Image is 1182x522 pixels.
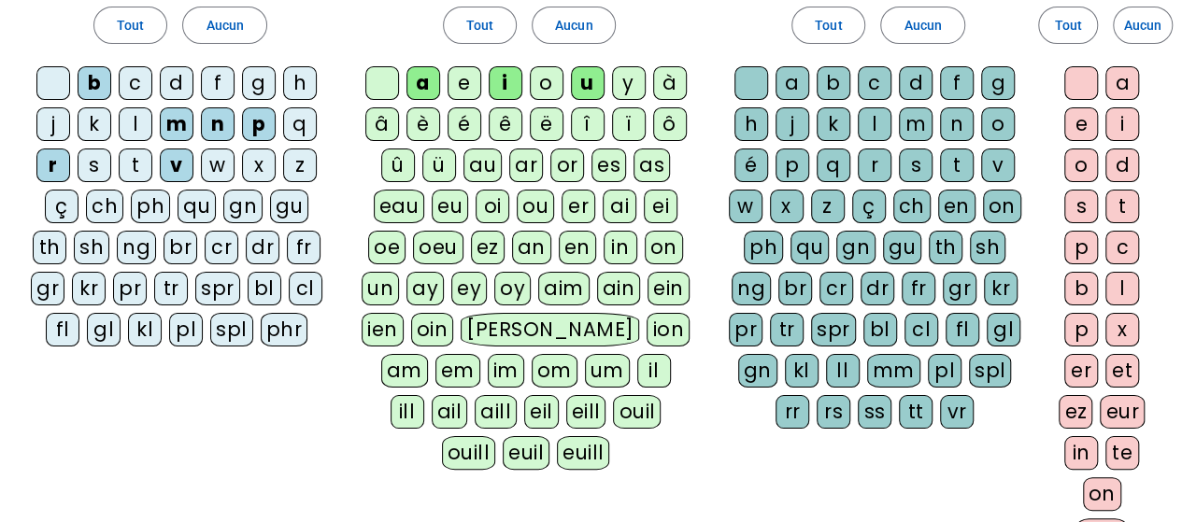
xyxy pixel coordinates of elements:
div: ill [391,395,424,429]
div: ein [648,272,690,305]
div: f [940,66,974,100]
div: ç [45,190,78,223]
div: x [770,190,804,223]
div: spl [969,354,1012,388]
div: h [283,66,317,100]
div: i [489,66,522,100]
div: ng [732,272,771,305]
div: ç [852,190,886,223]
div: dr [861,272,894,305]
div: oeu [413,231,463,264]
div: r [858,148,891,182]
div: um [585,354,630,388]
div: è [406,107,440,141]
div: â [365,107,399,141]
div: as [634,148,670,182]
div: aim [538,272,590,305]
div: oi [476,190,509,223]
div: cr [819,272,853,305]
div: [PERSON_NAME] [461,313,639,346]
div: a [406,66,440,100]
button: Tout [791,7,865,44]
div: l [858,107,891,141]
div: j [776,107,809,141]
div: cl [289,272,322,305]
div: ez [471,231,505,264]
div: c [119,66,152,100]
span: Aucun [555,14,592,36]
div: pr [113,272,147,305]
div: ez [1059,395,1092,429]
div: cr [205,231,238,264]
div: u [571,66,605,100]
div: phr [261,313,308,346]
div: fl [46,313,79,346]
div: p [1064,231,1098,264]
div: eau [374,190,425,223]
div: qu [790,231,829,264]
div: tr [770,313,804,346]
div: ch [893,190,931,223]
div: gl [987,313,1020,346]
div: v [981,148,1015,182]
div: h [734,107,768,141]
div: ô [653,107,687,141]
div: bl [863,313,897,346]
div: eil [524,395,559,429]
div: x [1105,313,1139,346]
div: en [559,231,596,264]
div: o [981,107,1015,141]
div: d [160,66,193,100]
div: gn [836,231,876,264]
div: p [776,148,809,182]
div: ouill [442,436,495,470]
div: tr [154,272,188,305]
div: eill [566,395,606,429]
span: Aucun [1124,14,1161,36]
div: gn [738,354,777,388]
div: n [940,107,974,141]
div: é [734,148,768,182]
div: v [160,148,193,182]
div: g [242,66,276,100]
div: î [571,107,605,141]
button: Tout [93,7,167,44]
div: im [488,354,524,388]
div: es [591,148,626,182]
div: gu [270,190,308,223]
div: l [119,107,152,141]
div: te [1105,436,1139,470]
div: spr [811,313,856,346]
div: y [612,66,646,100]
div: q [283,107,317,141]
div: dr [246,231,279,264]
div: an [512,231,551,264]
div: t [940,148,974,182]
div: b [1064,272,1098,305]
div: am [381,354,428,388]
div: e [1064,107,1098,141]
div: ss [858,395,891,429]
div: ë [530,107,563,141]
div: gr [31,272,64,305]
div: spl [210,313,253,346]
button: Aucun [532,7,616,44]
div: n [201,107,235,141]
div: f [201,66,235,100]
span: Tout [815,14,842,36]
div: t [1105,190,1139,223]
div: b [817,66,850,100]
div: bl [248,272,281,305]
div: q [817,148,850,182]
button: Tout [443,7,517,44]
div: em [435,354,480,388]
button: Aucun [880,7,964,44]
div: un [362,272,399,305]
div: fr [902,272,935,305]
div: br [164,231,197,264]
div: eur [1100,395,1145,429]
div: ei [644,190,677,223]
div: er [562,190,595,223]
div: k [817,107,850,141]
div: kl [128,313,162,346]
